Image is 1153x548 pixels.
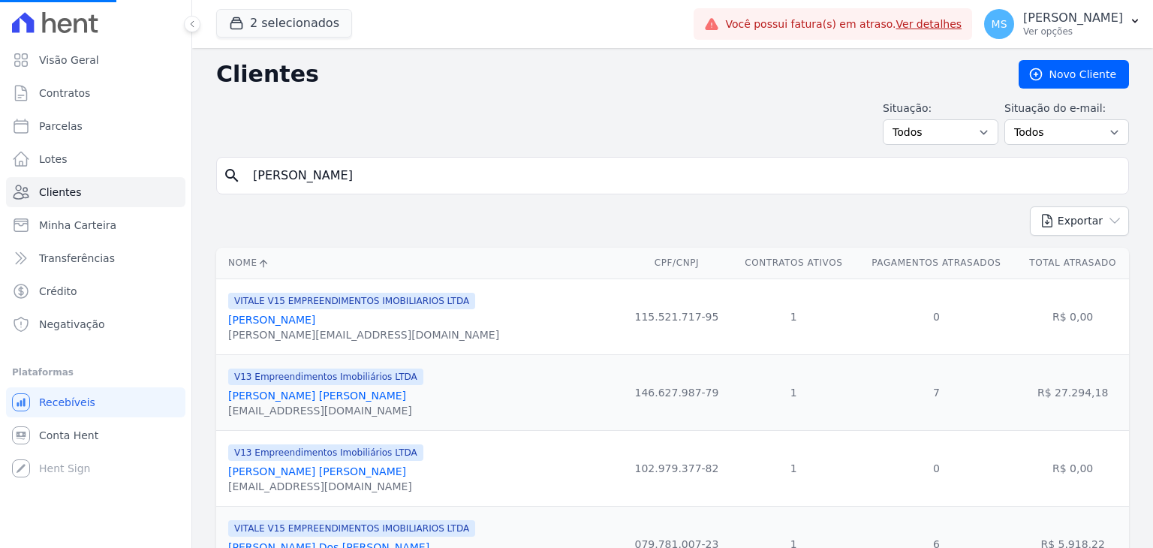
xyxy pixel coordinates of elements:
span: Negativação [39,317,105,332]
span: MS [992,19,1007,29]
span: Transferências [39,251,115,266]
a: Minha Carteira [6,210,185,240]
a: Novo Cliente [1019,60,1129,89]
button: Exportar [1030,206,1129,236]
th: Nome [216,248,622,279]
span: Clientes [39,185,81,200]
a: Visão Geral [6,45,185,75]
label: Situação: [883,101,998,116]
a: [PERSON_NAME] [228,314,315,326]
th: Pagamentos Atrasados [856,248,1016,279]
a: Conta Hent [6,420,185,450]
button: 2 selecionados [216,9,352,38]
a: Ver detalhes [896,18,962,30]
th: Total Atrasado [1016,248,1129,279]
td: 1 [731,354,856,430]
td: 146.627.987-79 [622,354,731,430]
button: MS [PERSON_NAME] Ver opções [972,3,1153,45]
td: R$ 0,00 [1016,430,1129,506]
span: Você possui fatura(s) em atraso. [725,17,962,32]
span: Visão Geral [39,53,99,68]
td: 115.521.717-95 [622,279,731,354]
div: [EMAIL_ADDRESS][DOMAIN_NAME] [228,479,423,494]
p: Ver opções [1023,26,1123,38]
div: Plataformas [12,363,179,381]
th: Contratos Ativos [731,248,856,279]
th: CPF/CNPJ [622,248,731,279]
a: [PERSON_NAME] [PERSON_NAME] [228,465,406,477]
td: 0 [856,279,1016,354]
div: [EMAIL_ADDRESS][DOMAIN_NAME] [228,403,423,418]
span: V13 Empreendimentos Imobiliários LTDA [228,369,423,385]
span: Minha Carteira [39,218,116,233]
a: Crédito [6,276,185,306]
span: VITALE V15 EMPREENDIMENTOS IMOBILIARIOS LTDA [228,520,475,537]
td: 1 [731,279,856,354]
td: R$ 0,00 [1016,279,1129,354]
div: [PERSON_NAME][EMAIL_ADDRESS][DOMAIN_NAME] [228,327,499,342]
p: [PERSON_NAME] [1023,11,1123,26]
td: 102.979.377-82 [622,430,731,506]
a: Transferências [6,243,185,273]
span: Contratos [39,86,90,101]
a: [PERSON_NAME] [PERSON_NAME] [228,390,406,402]
a: Lotes [6,144,185,174]
label: Situação do e-mail: [1004,101,1129,116]
a: Recebíveis [6,387,185,417]
span: Lotes [39,152,68,167]
td: 0 [856,430,1016,506]
td: 1 [731,430,856,506]
td: 7 [856,354,1016,430]
td: R$ 27.294,18 [1016,354,1129,430]
span: VITALE V15 EMPREENDIMENTOS IMOBILIARIOS LTDA [228,293,475,309]
a: Parcelas [6,111,185,141]
input: Buscar por nome, CPF ou e-mail [244,161,1122,191]
span: Conta Hent [39,428,98,443]
a: Clientes [6,177,185,207]
span: V13 Empreendimentos Imobiliários LTDA [228,444,423,461]
h2: Clientes [216,61,995,88]
span: Crédito [39,284,77,299]
span: Parcelas [39,119,83,134]
a: Contratos [6,78,185,108]
span: Recebíveis [39,395,95,410]
i: search [223,167,241,185]
a: Negativação [6,309,185,339]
